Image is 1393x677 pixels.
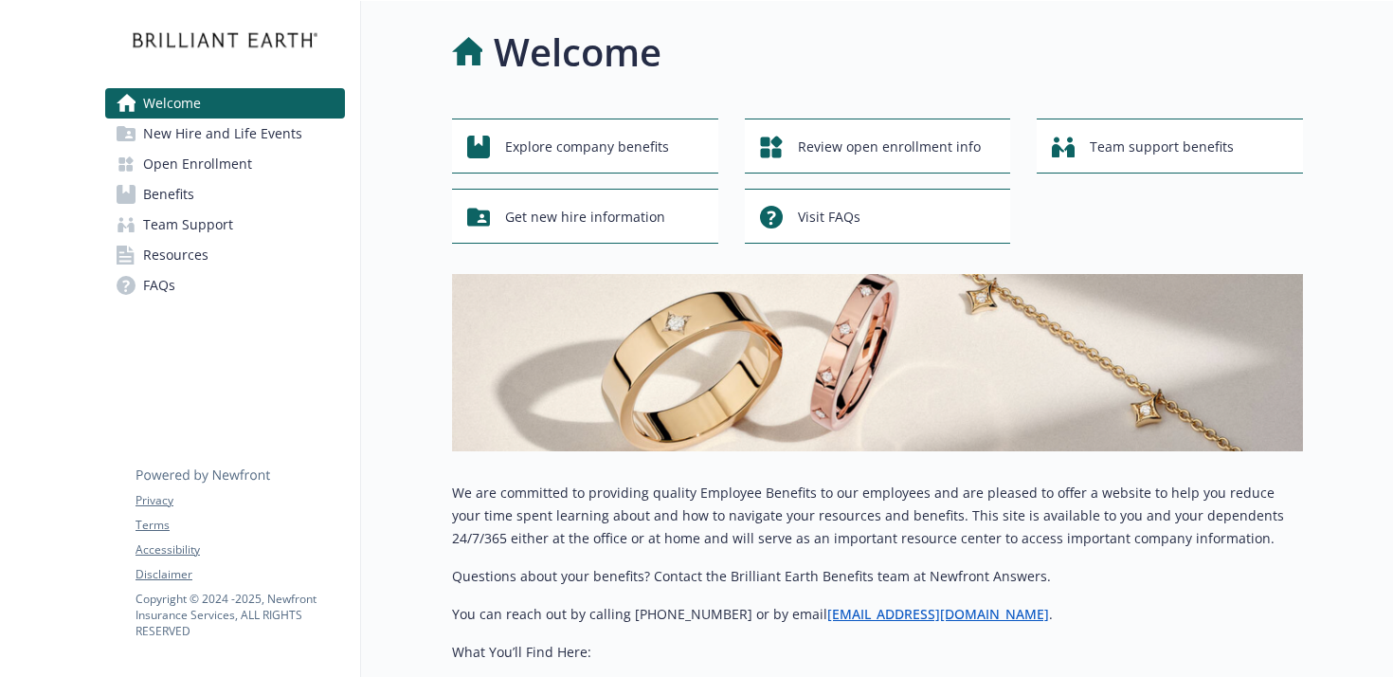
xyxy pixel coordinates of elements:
span: Get new hire information [505,199,665,235]
a: FAQs [105,270,345,301]
a: Accessibility [136,541,344,558]
span: Open Enrollment [143,149,252,179]
p: Questions about your benefits? Contact the Brilliant Earth Benefits team at Newfront Answers. [452,565,1303,588]
span: New Hire and Life Events [143,119,302,149]
span: Benefits [143,179,194,210]
span: Welcome [143,88,201,119]
span: Visit FAQs [798,199,860,235]
a: [EMAIL_ADDRESS][DOMAIN_NAME] [827,605,1049,623]
a: Team Support [105,210,345,240]
a: Privacy [136,492,344,509]
button: Visit FAQs [745,189,1011,244]
a: Resources [105,240,345,270]
a: New Hire and Life Events [105,119,345,149]
button: Explore company benefits [452,119,718,174]
p: We are committed to providing quality Employee Benefits to our employees and are pleased to offer... [452,482,1303,550]
p: You can reach out by calling [PHONE_NUMBER] or by email . [452,603,1303,626]
p: What You’ll Find Here: [452,641,1303,664]
a: Benefits [105,179,345,210]
span: Team support benefits [1090,129,1234,165]
span: Resources [143,240,208,270]
span: Review open enrollment info [798,129,981,165]
span: Team Support [143,210,233,240]
img: overview page banner [452,274,1303,451]
span: FAQs [143,270,175,301]
button: Get new hire information [452,189,718,244]
span: Explore company benefits [505,129,669,165]
a: Disclaimer [136,566,344,583]
p: Copyright © 2024 - 2025 , Newfront Insurance Services, ALL RIGHTS RESERVED [136,591,344,639]
a: Terms [136,517,344,534]
button: Review open enrollment info [745,119,1011,174]
a: Welcome [105,88,345,119]
a: Open Enrollment [105,149,345,179]
button: Team support benefits [1037,119,1303,174]
h1: Welcome [494,24,661,81]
